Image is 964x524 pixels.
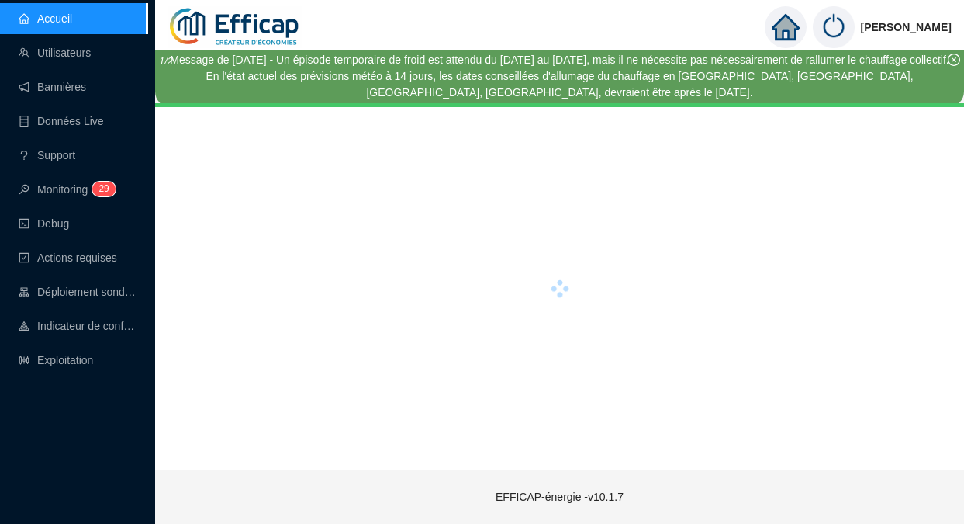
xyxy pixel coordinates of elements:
[159,55,173,67] i: 1 / 2
[19,286,136,298] a: clusterDéploiement sondes
[98,183,104,194] span: 2
[19,81,86,93] a: notificationBannières
[19,12,72,25] a: homeAccueil
[496,491,624,503] span: EFFICAP-énergie - v10.1.7
[157,68,962,101] div: En l'état actuel des prévisions météo à 14 jours, les dates conseillées d'allumage du chauffage e...
[861,2,952,52] span: [PERSON_NAME]
[92,182,115,196] sup: 29
[19,149,75,161] a: questionSupport
[948,54,960,66] span: close-circle
[104,183,109,194] span: 9
[19,217,69,230] a: codeDebug
[19,354,93,366] a: slidersExploitation
[19,115,104,127] a: databaseDonnées Live
[19,320,136,332] a: heat-mapIndicateur de confort
[37,252,117,264] span: Actions requises
[19,252,29,263] span: check-square
[772,13,800,41] span: home
[157,52,962,68] div: Message de [DATE] - Un épisode temporaire de froid est attendu du [DATE] au [DATE], mais il ne né...
[813,6,855,48] img: power
[19,47,91,59] a: teamUtilisateurs
[19,183,111,196] a: monitorMonitoring29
